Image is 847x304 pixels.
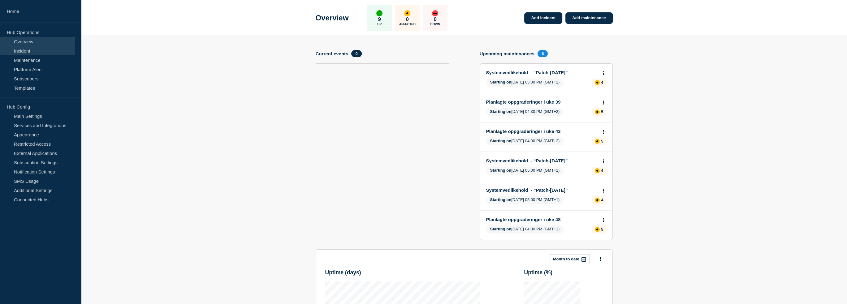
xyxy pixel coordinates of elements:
p: 4 [601,168,603,173]
span: Starting on [490,80,512,84]
a: Planlagte oppgraderinger i uke 39 [486,99,598,105]
a: Systemvedlikehold - “Patch-[DATE]” [486,70,598,75]
p: 5 [601,139,603,143]
span: [DATE] 04:30 PM (GMT+1) [486,225,564,233]
h4: Upcoming maintenances [480,51,535,56]
span: 6 [538,50,548,57]
div: affected [595,168,600,173]
p: 5 [601,227,603,232]
div: affected [595,109,600,114]
p: 0 [434,16,437,23]
a: Add incident [524,12,562,24]
span: Starting on [490,109,512,114]
span: [DATE] 04:30 PM (GMT+2) [486,137,564,145]
span: Starting on [490,139,512,143]
span: Starting on [490,168,512,173]
p: 5 [601,109,603,114]
a: Systemvedlikehold - “Patch-[DATE]” [486,187,598,193]
div: down [432,10,438,16]
h1: Overview [316,14,349,22]
span: [DATE] 04:30 PM (GMT+2) [486,108,564,116]
p: Month to date [553,257,579,261]
span: Starting on [490,227,512,231]
div: up [376,10,382,16]
p: Down [430,23,440,26]
span: Starting on [490,197,512,202]
span: 0 [351,50,361,57]
p: Up [377,23,382,26]
div: affected [595,198,600,203]
a: Planlagte oppgraderinger i uke 43 [486,129,598,134]
span: [DATE] 05:00 PM (GMT+2) [486,79,564,87]
span: [DATE] 05:00 PM (GMT+1) [486,196,564,204]
h3: Uptime ( days ) [325,269,361,276]
p: 9 [378,16,381,23]
div: affected [595,139,600,144]
span: [DATE] 05:00 PM (GMT+1) [486,167,564,175]
h4: Current events [316,51,348,56]
h3: Uptime ( % ) [524,269,553,276]
p: 0 [406,16,409,23]
div: affected [595,227,600,232]
p: 4 [601,198,603,202]
a: Add maintenance [565,12,612,24]
button: Month to date [550,254,590,264]
div: affected [595,80,600,85]
a: Systemvedlikehold - “Patch-[DATE]” [486,158,598,163]
p: Affected [399,23,416,26]
p: 4 [601,80,603,85]
div: affected [404,10,410,16]
a: Planlagte oppgraderinger i uke 48 [486,217,598,222]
